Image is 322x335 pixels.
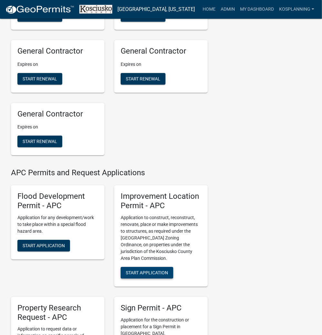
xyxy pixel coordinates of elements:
[121,73,166,85] button: Start Renewal
[23,139,57,144] span: Start Renewal
[23,76,57,81] span: Start Renewal
[17,192,98,210] h5: Flood Development Permit - APC
[17,303,98,322] h5: Property Research Request - APC
[121,214,201,262] p: Application to construct, reconstruct, renovate, place or make improvements to structures, as req...
[121,267,173,279] button: Start Application
[277,3,317,15] a: kosplanning
[17,136,62,147] button: Start Renewal
[17,240,70,251] button: Start Application
[200,3,218,15] a: Home
[126,76,160,81] span: Start Renewal
[121,46,201,56] h5: General Contractor
[218,3,237,15] a: Admin
[17,73,62,85] button: Start Renewal
[121,192,201,210] h5: Improvement Location Permit - APC
[17,61,98,68] p: Expires on
[23,243,65,248] span: Start Application
[121,10,166,22] button: Start Renewal
[17,214,98,235] p: Application for any development/work to take place within a special flood hazard area.
[79,5,112,14] img: Kosciusko County, Indiana
[17,10,62,22] button: Start Renewal
[126,270,168,275] span: Start Application
[121,61,201,68] p: Expires on
[237,3,277,15] a: My Dashboard
[11,168,208,178] h4: APC Permits and Request Applications
[117,4,195,15] a: [GEOGRAPHIC_DATA], [US_STATE]
[121,303,201,313] h5: Sign Permit - APC
[17,109,98,119] h5: General Contractor
[17,124,98,130] p: Expires on
[17,46,98,56] h5: General Contractor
